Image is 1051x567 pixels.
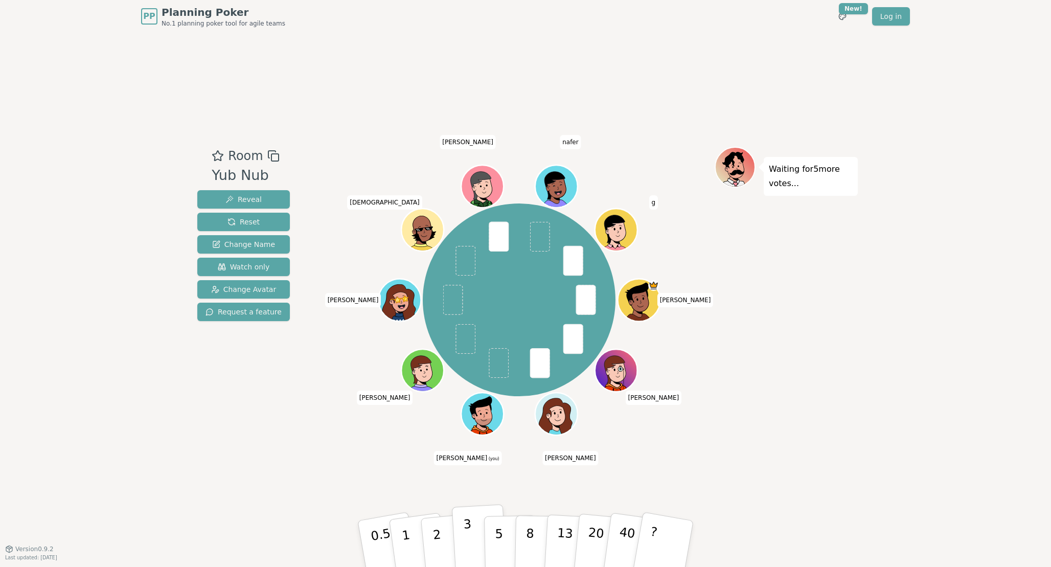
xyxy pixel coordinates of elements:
[839,3,868,14] div: New!
[15,545,54,553] span: Version 0.9.2
[197,303,290,321] button: Request a feature
[487,457,499,461] span: (you)
[212,147,224,165] button: Add as favourite
[197,213,290,231] button: Reset
[212,165,279,186] div: Yub Nub
[162,5,285,19] span: Planning Poker
[197,235,290,254] button: Change Name
[440,134,496,149] span: Click to change your name
[228,147,263,165] span: Room
[162,19,285,28] span: No.1 planning poker tool for agile teams
[218,262,270,272] span: Watch only
[833,7,852,26] button: New!
[5,555,57,560] span: Last updated: [DATE]
[227,217,260,227] span: Reset
[197,258,290,276] button: Watch only
[141,5,285,28] a: PPPlanning PokerNo.1 planning poker tool for agile teams
[462,394,502,434] button: Click to change your avatar
[5,545,54,553] button: Version0.9.2
[657,293,714,307] span: Click to change your name
[225,194,262,205] span: Reveal
[769,162,853,191] p: Waiting for 5 more votes...
[197,280,290,299] button: Change Avatar
[357,391,413,405] span: Click to change your name
[325,293,381,307] span: Click to change your name
[197,190,290,209] button: Reveal
[648,280,659,291] span: Jim is the host
[560,134,581,149] span: Click to change your name
[211,284,277,294] span: Change Avatar
[649,195,658,209] span: Click to change your name
[205,307,282,317] span: Request a feature
[872,7,910,26] a: Log in
[433,451,501,465] span: Click to change your name
[347,195,422,209] span: Click to change your name
[143,10,155,22] span: PP
[212,239,275,250] span: Change Name
[626,391,682,405] span: Click to change your name
[542,451,599,465] span: Click to change your name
